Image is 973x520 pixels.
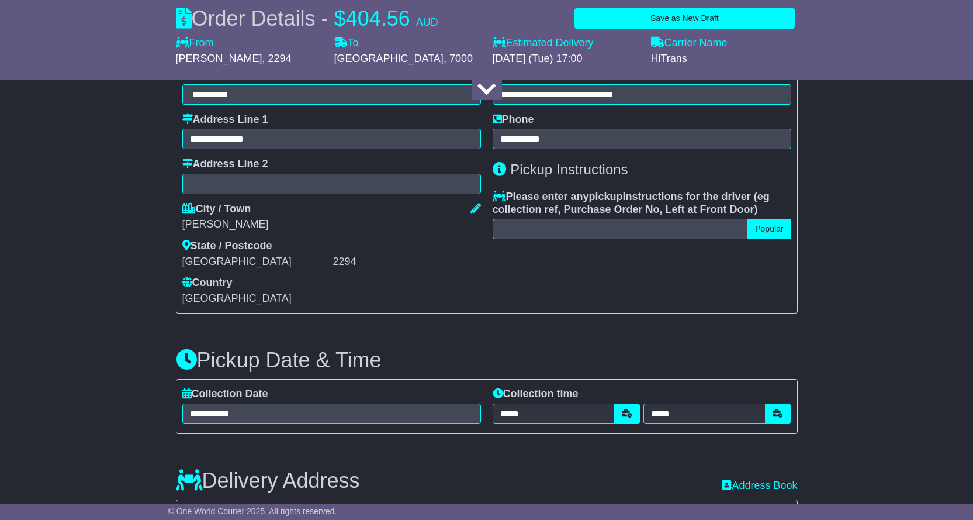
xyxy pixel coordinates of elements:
[510,161,628,177] span: Pickup Instructions
[176,6,438,31] div: Order Details -
[182,256,330,268] div: [GEOGRAPHIC_DATA]
[722,480,797,491] a: Address Book
[334,6,346,30] span: $
[168,507,337,516] span: © One World Courier 2025. All rights reserved.
[182,240,272,253] label: State / Postcode
[416,16,438,28] span: AUD
[493,191,770,215] span: eg collection ref, Purchase Order No, Left at Front Door
[493,388,579,401] label: Collection time
[589,191,623,202] span: pickup
[262,53,292,64] span: , 2294
[444,53,473,64] span: , 7000
[574,8,794,29] button: Save as New Draft
[182,388,268,401] label: Collection Date
[333,256,481,268] div: 2294
[176,349,798,372] h3: Pickup Date & Time
[651,53,798,66] div: HiTrans
[182,218,481,231] div: [PERSON_NAME]
[493,37,639,50] label: Estimated Delivery
[182,277,233,290] label: Country
[176,53,262,64] span: [PERSON_NAME]
[182,158,268,171] label: Address Line 2
[334,53,444,64] span: [GEOGRAPHIC_DATA]
[182,203,251,216] label: City / Town
[493,113,534,126] label: Phone
[346,6,410,30] span: 404.56
[176,469,360,493] h3: Delivery Address
[182,292,292,304] span: [GEOGRAPHIC_DATA]
[493,191,791,216] label: Please enter any instructions for the driver ( )
[176,37,214,50] label: From
[493,53,639,66] div: [DATE] (Tue) 17:00
[182,113,268,126] label: Address Line 1
[651,37,728,50] label: Carrier Name
[334,37,359,50] label: To
[747,219,791,239] button: Popular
